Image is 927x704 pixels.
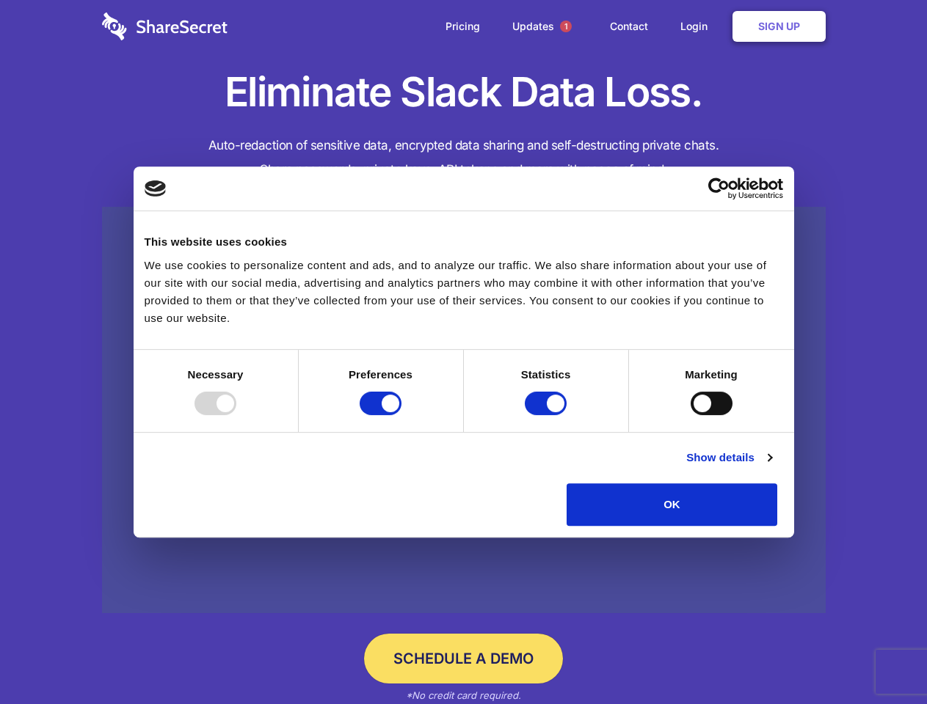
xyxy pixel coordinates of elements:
a: Login [666,4,730,49]
em: *No credit card required. [406,689,521,701]
h1: Eliminate Slack Data Loss. [102,66,826,119]
span: 1 [560,21,572,32]
strong: Necessary [188,368,244,381]
div: We use cookies to personalize content and ads, and to analyze our traffic. We also share informat... [145,257,783,327]
a: Sign Up [732,11,826,42]
a: Schedule a Demo [364,634,563,683]
strong: Marketing [685,368,738,381]
button: OK [567,483,777,526]
a: Usercentrics Cookiebot - opens in a new window [655,177,783,199]
a: Wistia video thumbnail [102,207,826,614]
h4: Auto-redaction of sensitive data, encrypted data sharing and self-destructing private chats. Shar... [102,133,826,182]
a: Show details [686,449,771,466]
div: This website uses cookies [145,233,783,251]
a: Contact [595,4,663,49]
strong: Preferences [349,368,412,381]
a: Pricing [431,4,495,49]
strong: Statistics [521,368,571,381]
img: logo-wordmark-white-trans-d4663122ce5f474addd5e946df7df03e33cb6a1c49d2221995e7729f52c070b2.svg [102,12,228,40]
img: logo [145,180,167,197]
